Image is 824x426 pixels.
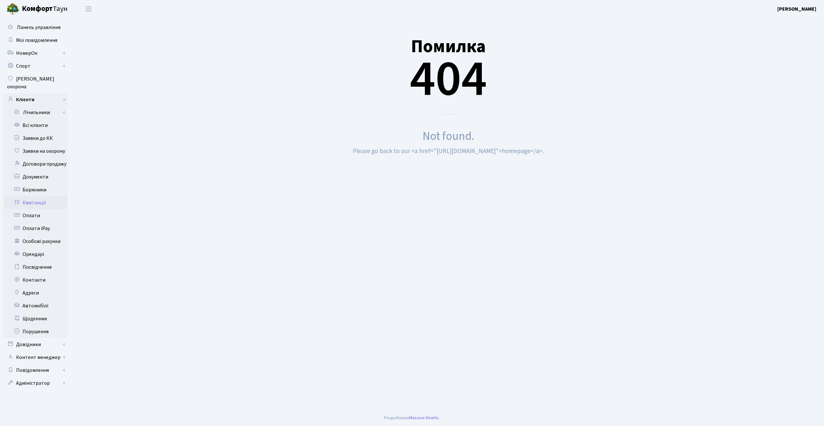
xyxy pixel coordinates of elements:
[384,414,440,421] div: Розроблено .
[3,119,68,132] a: Всі клієнти
[3,222,68,235] a: Оплати iPay
[3,325,68,338] a: Порушення
[6,3,19,15] img: logo.png
[353,147,544,156] small: Please go back to our <a href="[URL][DOMAIN_NAME]">homepage</a>.
[3,145,68,158] a: Заявки на охорону
[3,286,68,299] a: Адреси
[3,21,68,34] a: Панель управління
[17,24,61,31] span: Панель управління
[3,158,68,170] a: Договори продажу
[3,60,68,73] a: Спорт
[3,170,68,183] a: Документи
[16,37,57,44] span: Мої повідомлення
[82,128,814,145] div: Not found.
[3,183,68,196] a: Боржники
[777,5,816,13] a: [PERSON_NAME]
[3,261,68,274] a: Посвідчення
[3,364,68,377] a: Повідомлення
[409,414,439,421] a: Massive Kinetic
[3,248,68,261] a: Орендарі
[3,274,68,286] a: Контакти
[3,312,68,325] a: Щоденник
[3,34,68,47] a: Мої повідомлення
[3,93,68,106] a: Клієнти
[82,20,814,115] div: 404
[3,73,68,93] a: [PERSON_NAME] охорона
[3,47,68,60] a: НомерОк
[22,4,68,15] span: Таун
[22,4,53,14] b: Комфорт
[3,196,68,209] a: Квитанції
[3,209,68,222] a: Оплати
[3,351,68,364] a: Контент менеджер
[3,338,68,351] a: Довідники
[3,299,68,312] a: Автомобілі
[7,106,68,119] a: Лічильники
[3,377,68,390] a: Адміністратор
[3,235,68,248] a: Особові рахунки
[3,132,68,145] a: Заявки до КК
[411,34,486,59] small: Помилка
[80,4,97,14] button: Переключити навігацію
